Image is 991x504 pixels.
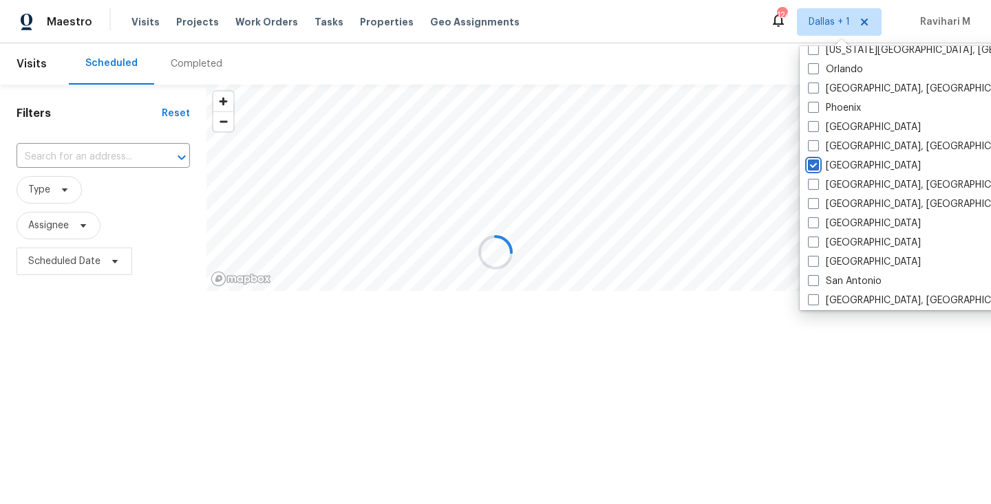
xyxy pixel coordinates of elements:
[213,111,233,131] button: Zoom out
[808,255,921,269] label: [GEOGRAPHIC_DATA]
[211,271,271,287] a: Mapbox homepage
[808,101,861,115] label: Phoenix
[777,8,787,22] div: 124
[213,91,233,111] button: Zoom in
[808,120,921,134] label: [GEOGRAPHIC_DATA]
[213,112,233,131] span: Zoom out
[808,63,863,76] label: Orlando
[808,236,921,250] label: [GEOGRAPHIC_DATA]
[808,217,921,230] label: [GEOGRAPHIC_DATA]
[808,159,921,173] label: [GEOGRAPHIC_DATA]
[808,274,882,288] label: San Antonio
